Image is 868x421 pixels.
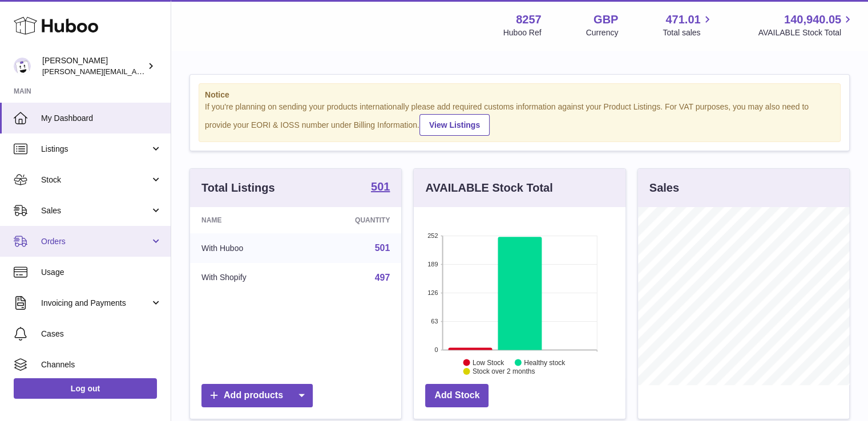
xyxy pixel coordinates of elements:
a: 140,940.05 AVAILABLE Stock Total [758,12,854,38]
div: [PERSON_NAME] [42,55,145,77]
div: Currency [586,27,619,38]
span: [PERSON_NAME][EMAIL_ADDRESS][DOMAIN_NAME] [42,67,229,76]
strong: 501 [371,181,390,192]
text: Low Stock [473,358,504,366]
th: Name [190,207,304,233]
a: 501 [371,181,390,195]
text: 189 [427,261,438,268]
span: Usage [41,267,162,278]
text: Healthy stock [524,358,566,366]
span: My Dashboard [41,113,162,124]
a: Log out [14,378,157,399]
strong: Notice [205,90,834,100]
th: Quantity [304,207,402,233]
text: 126 [427,289,438,296]
a: Add Stock [425,384,488,407]
text: 0 [435,346,438,353]
span: Cases [41,329,162,339]
text: Stock over 2 months [473,367,535,375]
a: 471.01 Total sales [663,12,713,38]
span: Invoicing and Payments [41,298,150,309]
a: 501 [375,243,390,253]
span: Stock [41,175,150,185]
span: Total sales [663,27,713,38]
span: 471.01 [665,12,700,27]
strong: GBP [594,12,618,27]
span: AVAILABLE Stock Total [758,27,854,38]
h3: AVAILABLE Stock Total [425,180,552,196]
img: Mohsin@planlabsolutions.com [14,58,31,75]
span: Listings [41,144,150,155]
td: With Shopify [190,263,304,293]
a: Add products [201,384,313,407]
span: 140,940.05 [784,12,841,27]
h3: Sales [649,180,679,196]
h3: Total Listings [201,180,275,196]
a: View Listings [419,114,490,136]
text: 63 [431,318,438,325]
td: With Huboo [190,233,304,263]
text: 252 [427,232,438,239]
span: Channels [41,359,162,370]
a: 497 [375,273,390,282]
div: Huboo Ref [503,27,542,38]
span: Sales [41,205,150,216]
strong: 8257 [516,12,542,27]
div: If you're planning on sending your products internationally please add required customs informati... [205,102,834,136]
span: Orders [41,236,150,247]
